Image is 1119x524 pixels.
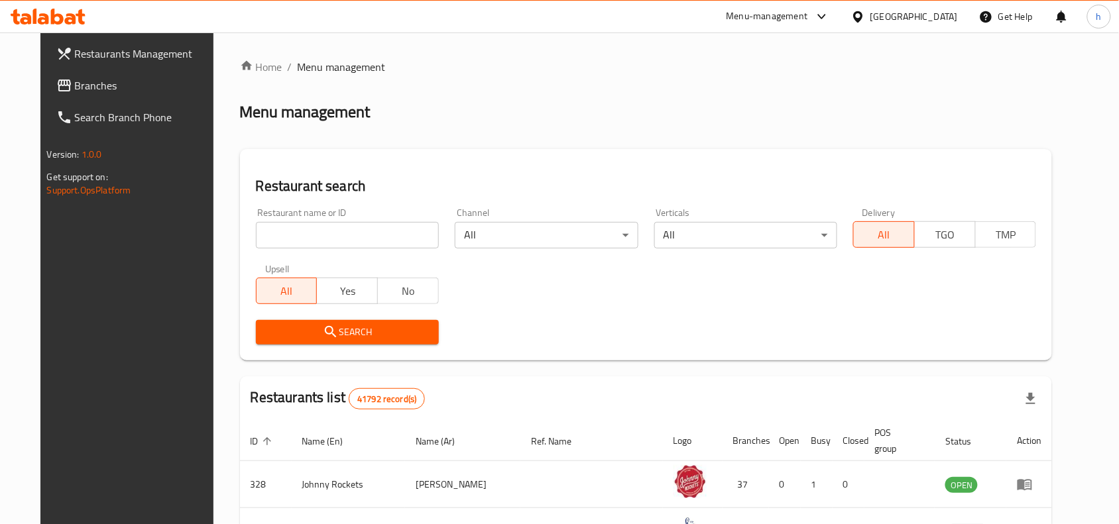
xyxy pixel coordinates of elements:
[801,461,833,508] td: 1
[833,421,864,461] th: Closed
[256,176,1037,196] h2: Restaurant search
[769,461,801,508] td: 0
[256,278,318,304] button: All
[723,421,769,461] th: Branches
[316,278,378,304] button: Yes
[674,465,707,498] img: Johnny Rockets
[981,225,1031,244] span: TMP
[723,461,769,508] td: 37
[859,225,910,244] span: All
[47,168,108,185] span: Get support on:
[256,320,439,344] button: Search
[1017,476,1041,492] div: Menu
[288,59,292,75] li: /
[377,278,439,304] button: No
[240,59,282,75] a: Home
[853,221,915,248] button: All
[75,78,217,93] span: Branches
[75,109,217,125] span: Search Branch Phone
[256,222,439,248] input: Search for restaurant name or ID..
[914,221,976,248] button: TGO
[265,264,290,274] label: Upsell
[945,477,978,493] div: OPEN
[727,9,808,25] div: Menu-management
[262,282,312,301] span: All
[654,222,837,248] div: All
[455,222,638,248] div: All
[975,221,1037,248] button: TMP
[920,225,971,244] span: TGO
[240,59,1053,75] nav: breadcrumb
[322,282,373,301] span: Yes
[833,461,864,508] td: 0
[663,421,723,461] th: Logo
[875,425,919,456] span: POS group
[405,461,520,508] td: [PERSON_NAME]
[240,461,292,508] td: 328
[862,208,896,217] label: Delivery
[251,433,276,449] span: ID
[47,182,131,199] a: Support.OpsPlatform
[302,433,361,449] span: Name (En)
[46,70,227,101] a: Branches
[82,146,102,163] span: 1.0.0
[416,433,472,449] span: Name (Ar)
[298,59,386,75] span: Menu management
[251,388,426,409] h2: Restaurants list
[46,38,227,70] a: Restaurants Management
[870,9,958,24] div: [GEOGRAPHIC_DATA]
[531,433,589,449] span: Ref. Name
[47,146,80,163] span: Version:
[1096,9,1102,24] span: h
[46,101,227,133] a: Search Branch Phone
[1015,383,1047,415] div: Export file
[349,393,424,405] span: 41792 record(s)
[240,101,371,123] h2: Menu management
[769,421,801,461] th: Open
[945,478,978,493] span: OPEN
[1006,421,1052,461] th: Action
[945,433,988,449] span: Status
[75,46,217,62] span: Restaurants Management
[266,324,428,341] span: Search
[349,388,425,409] div: Total records count
[292,461,406,508] td: Johnny Rockets
[801,421,833,461] th: Busy
[383,282,434,301] span: No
